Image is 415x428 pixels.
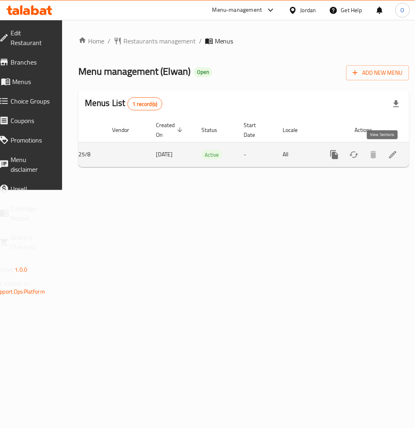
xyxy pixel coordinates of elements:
[128,100,162,108] span: 1 record(s)
[6,118,409,167] table: enhanced table
[11,184,52,194] span: Upsell
[11,233,52,252] span: Grocery Checklist
[11,116,52,125] span: Coupons
[387,94,406,114] div: Export file
[15,265,27,275] span: 1.0.0
[199,36,202,46] li: /
[78,36,409,46] nav: breadcrumb
[215,36,233,46] span: Menus
[318,118,409,143] th: Actions
[244,120,267,140] span: Start Date
[238,142,277,167] td: -
[123,36,196,46] span: Restaurants management
[212,5,262,15] div: Menu-management
[194,69,212,76] span: Open
[11,155,52,174] span: Menu disclaimer
[194,67,212,77] div: Open
[325,145,344,164] button: more
[128,97,163,110] div: Total records count
[85,97,162,110] h2: Menus List
[108,36,110,46] li: /
[78,62,190,80] span: Menu management ( Elwan )
[11,203,52,223] span: Coverage Report
[364,145,383,164] button: Delete menu
[11,96,52,106] span: Choice Groups
[353,68,403,78] span: Add New Menu
[11,57,52,67] span: Branches
[114,36,196,46] a: Restaurants management
[112,125,140,135] span: Vendor
[277,142,318,167] td: All
[401,6,404,15] span: O
[12,77,52,86] span: Menus
[201,125,228,135] span: Status
[156,149,173,160] span: [DATE]
[283,125,309,135] span: Locale
[156,120,185,140] span: Created On
[300,6,316,15] div: Jordan
[78,36,104,46] a: Home
[344,145,364,164] button: Change Status
[201,150,222,160] span: Active
[11,135,52,145] span: Promotions
[346,65,409,80] button: Add New Menu
[11,28,52,48] span: Edit Restaurant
